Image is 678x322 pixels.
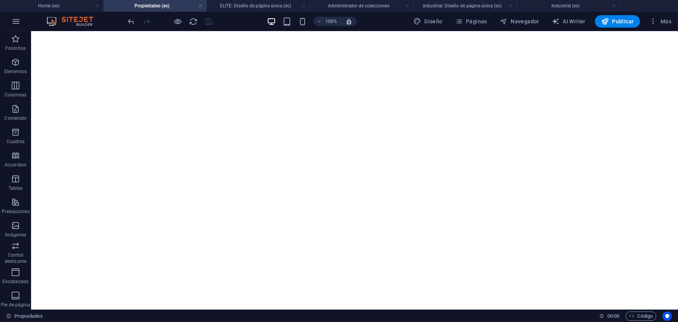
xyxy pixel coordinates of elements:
[9,185,23,191] p: Tablas
[452,15,490,28] button: Páginas
[2,208,29,215] p: Prestaciones
[126,17,136,26] button: undo
[662,311,672,321] button: Usercentrics
[45,17,103,26] img: Editor Logo
[413,2,517,10] h4: industrial: Diseño de página única (es)
[455,17,487,25] span: Páginas
[4,68,27,75] p: Elementos
[6,311,43,321] a: Haz clic para cancelar la selección y doble clic para abrir páginas
[549,15,589,28] button: AI Writer
[595,15,640,28] button: Publicar
[613,313,614,319] span: :
[188,17,198,26] button: reload
[5,92,27,98] p: Columnas
[173,17,182,26] button: Haz clic para salir del modo de previsualización y seguir editando
[517,2,620,10] h4: Industrial (es)
[552,17,586,25] span: AI Writer
[629,311,653,321] span: Código
[601,17,634,25] span: Publicar
[599,311,620,321] h6: Tiempo de la sesión
[189,17,198,26] i: Volver a cargar página
[5,45,26,51] p: Favoritos
[500,17,539,25] span: Navegador
[5,162,26,168] p: Accordion
[626,311,656,321] button: Código
[314,17,341,26] button: 100%
[1,302,30,308] p: Pie de página
[410,15,446,28] div: Diseño (Ctrl+Alt+Y)
[310,2,413,10] h4: Administrador de colecciones
[5,232,26,238] p: Imágenes
[7,138,25,145] p: Cuadros
[410,15,446,28] button: Diseño
[413,17,443,25] span: Diseño
[649,17,671,25] span: Más
[127,17,136,26] i: Deshacer: Cambiar texto (Ctrl+Z)
[4,115,26,121] p: Contenido
[103,2,207,10] h4: Propiedades (es)
[207,2,310,10] h4: ELITE: Diseño de página única (es)
[345,18,352,25] i: Al redimensionar, ajustar el nivel de zoom automáticamente para ajustarse al dispositivo elegido.
[325,17,338,26] h6: 100%
[2,278,29,285] p: Encabezado
[497,15,542,28] button: Navegador
[646,15,675,28] button: Más
[607,311,619,321] span: 00 00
